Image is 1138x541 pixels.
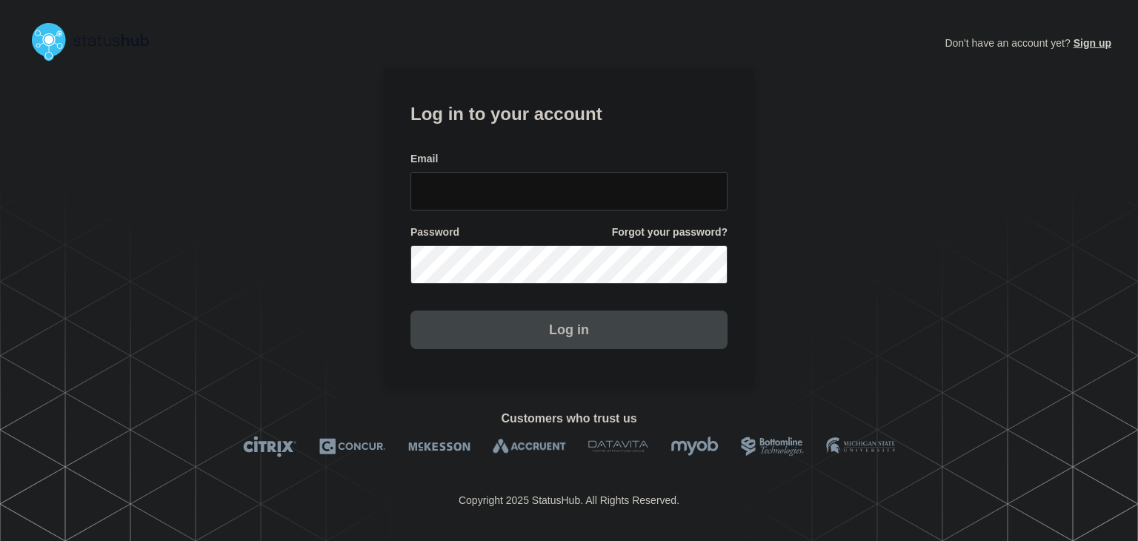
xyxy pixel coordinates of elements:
[27,18,167,65] img: StatusHub logo
[588,436,648,457] img: DataVita logo
[319,436,386,457] img: Concur logo
[410,152,438,166] span: Email
[741,436,804,457] img: Bottomline logo
[27,412,1111,425] h2: Customers who trust us
[612,225,728,239] a: Forgot your password?
[243,436,297,457] img: Citrix logo
[493,436,566,457] img: Accruent logo
[410,245,728,284] input: password input
[671,436,719,457] img: myob logo
[1071,37,1111,49] a: Sign up
[408,436,470,457] img: McKesson logo
[410,311,728,349] button: Log in
[410,172,728,210] input: email input
[945,25,1111,61] p: Don't have an account yet?
[410,225,459,239] span: Password
[410,99,728,126] h1: Log in to your account
[826,436,895,457] img: MSU logo
[459,494,679,506] p: Copyright 2025 StatusHub. All Rights Reserved.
